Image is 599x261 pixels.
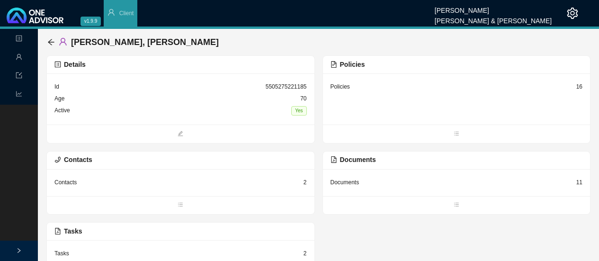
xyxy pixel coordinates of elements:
div: Policies [331,82,350,91]
div: Age [54,94,64,103]
div: Id [54,82,59,91]
span: file-text [331,61,337,68]
span: profile [16,31,22,48]
span: bars [47,201,314,210]
span: edit [47,130,314,139]
span: user [107,9,115,16]
span: [PERSON_NAME], [PERSON_NAME] [71,37,219,47]
span: setting [567,8,578,19]
span: Details [54,61,86,68]
span: Policies [331,61,365,68]
div: 11 [576,178,582,187]
div: back [47,38,55,46]
span: bars [323,201,590,210]
span: right [16,248,22,253]
span: phone [54,156,61,163]
div: 16 [576,82,582,91]
div: Tasks [54,249,69,258]
div: [PERSON_NAME] & [PERSON_NAME] [435,13,552,23]
div: 2 [304,249,307,258]
span: 70 [300,95,306,102]
span: user [16,50,22,66]
span: Yes [291,106,306,116]
div: 5505275221185 [266,82,307,91]
span: Contacts [54,156,92,163]
div: Documents [331,178,359,187]
div: Active [54,106,70,116]
span: line-chart [16,87,22,103]
img: 2df55531c6924b55f21c4cf5d4484680-logo-light.svg [7,8,63,23]
span: arrow-left [47,38,55,46]
span: Tasks [54,227,82,235]
span: bars [323,130,590,139]
span: import [16,68,22,85]
span: profile [54,61,61,68]
span: file-pdf [54,228,61,234]
span: Documents [331,156,376,163]
div: [PERSON_NAME] [435,2,552,13]
span: Client [119,10,134,17]
span: file-pdf [331,156,337,163]
span: user [59,37,67,46]
div: 2 [304,178,307,187]
span: v1.9.9 [80,17,101,26]
div: Contacts [54,178,77,187]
